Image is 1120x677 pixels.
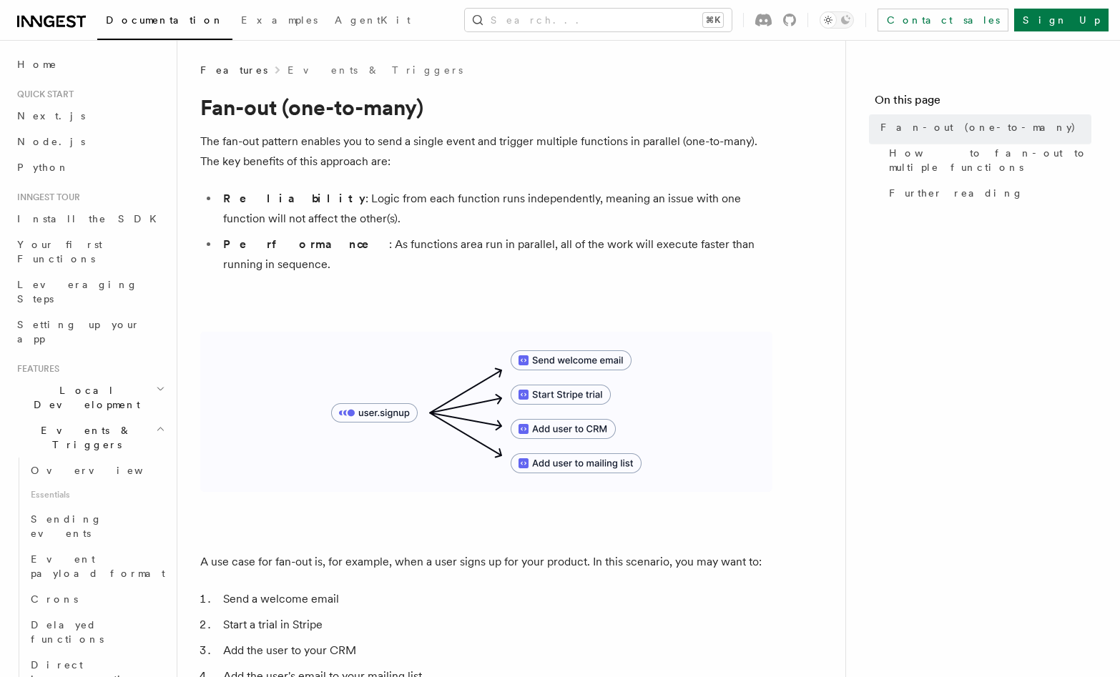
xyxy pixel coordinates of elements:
[11,417,168,458] button: Events & Triggers
[878,9,1008,31] a: Contact sales
[11,383,156,412] span: Local Development
[219,615,772,635] li: Start a trial in Stripe
[703,13,723,27] kbd: ⌘K
[11,206,168,232] a: Install the SDK
[200,132,772,172] p: The fan-out pattern enables you to send a single event and trigger multiple functions in parallel...
[25,506,168,546] a: Sending events
[17,162,69,173] span: Python
[241,14,318,26] span: Examples
[11,103,168,129] a: Next.js
[335,14,411,26] span: AgentKit
[31,619,104,645] span: Delayed functions
[465,9,732,31] button: Search...⌘K
[25,546,168,586] a: Event payload format
[17,110,85,122] span: Next.js
[11,377,168,417] button: Local Development
[11,129,168,154] a: Node.js
[889,186,1023,200] span: Further reading
[25,458,168,483] a: Overview
[31,513,102,539] span: Sending events
[11,192,80,203] span: Inngest tour
[200,94,772,120] h1: Fan-out (one-to-many)
[223,192,365,205] strong: Reliability
[288,63,463,77] a: Events & Triggers
[25,586,168,612] a: Crons
[31,465,178,476] span: Overview
[200,552,772,572] p: A use case for fan-out is, for example, when a user signs up for your product. In this scenario, ...
[11,51,168,77] a: Home
[883,180,1091,206] a: Further reading
[17,279,138,305] span: Leveraging Steps
[219,641,772,661] li: Add the user to your CRM
[11,363,59,375] span: Features
[25,612,168,652] a: Delayed functions
[219,589,772,609] li: Send a welcome email
[11,272,168,312] a: Leveraging Steps
[200,63,267,77] span: Features
[17,213,165,224] span: Install the SDK
[31,553,165,579] span: Event payload format
[97,4,232,40] a: Documentation
[11,89,74,100] span: Quick start
[326,4,419,39] a: AgentKit
[17,136,85,147] span: Node.js
[880,120,1076,134] span: Fan-out (one-to-many)
[106,14,224,26] span: Documentation
[219,189,772,229] li: : Logic from each function runs independently, meaning an issue with one function will not affect...
[875,114,1091,140] a: Fan-out (one-to-many)
[17,319,140,345] span: Setting up your app
[17,239,102,265] span: Your first Functions
[883,140,1091,180] a: How to fan-out to multiple functions
[820,11,854,29] button: Toggle dark mode
[11,232,168,272] a: Your first Functions
[219,234,772,275] li: : As functions area run in parallel, all of the work will execute faster than running in sequence.
[200,332,772,492] img: A diagram showing how to fan-out to multiple functions
[17,57,57,71] span: Home
[1014,9,1109,31] a: Sign Up
[11,423,156,452] span: Events & Triggers
[232,4,326,39] a: Examples
[223,237,389,251] strong: Performance
[875,92,1091,114] h4: On this page
[11,312,168,352] a: Setting up your app
[889,146,1091,174] span: How to fan-out to multiple functions
[11,154,168,180] a: Python
[31,593,78,605] span: Crons
[25,483,168,506] span: Essentials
